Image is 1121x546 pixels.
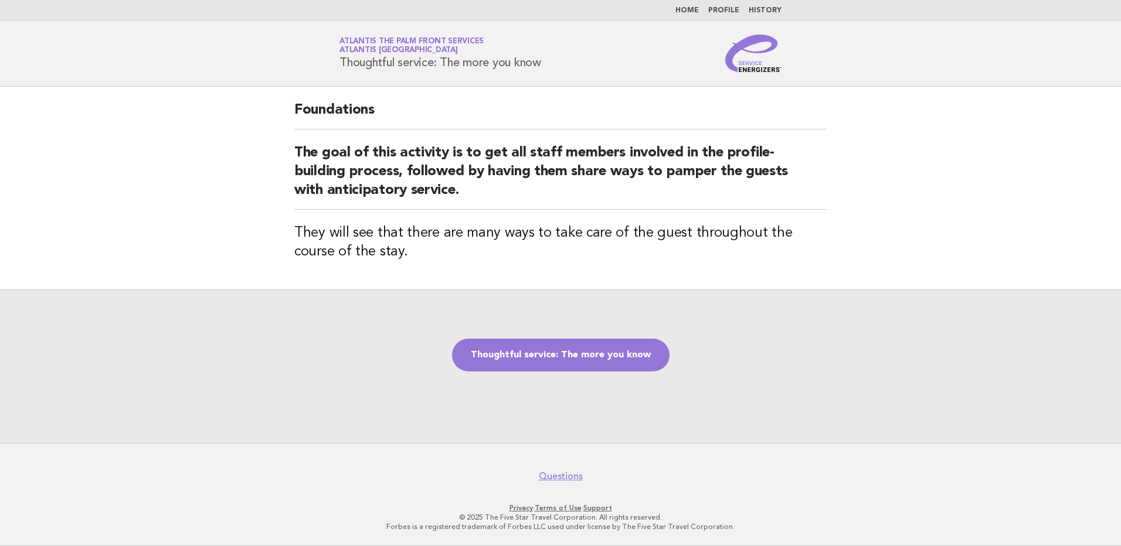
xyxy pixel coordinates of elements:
[749,7,782,14] a: History
[452,339,670,371] a: Thoughtful service: The more you know
[294,101,827,129] h2: Foundations
[725,35,782,72] img: Service Energizers
[202,503,919,513] p: · ·
[708,7,739,14] a: Profile
[202,522,919,531] p: Forbes is a registered trademark of Forbes LLC used under license by The Five Star Travel Corpora...
[539,470,583,482] a: Questions
[535,504,582,512] a: Terms of Use
[339,37,484,54] a: Atlantis The Palm Front ServicesAtlantis [GEOGRAPHIC_DATA]
[339,38,541,69] h1: Thoughtful service: The more you know
[509,504,533,512] a: Privacy
[339,47,458,54] span: Atlantis [GEOGRAPHIC_DATA]
[675,7,699,14] a: Home
[294,224,827,261] h3: They will see that there are many ways to take care of the guest throughout the course of the stay.
[294,144,827,210] h2: The goal of this activity is to get all staff members involved in the profile-building process, f...
[202,513,919,522] p: © 2025 The Five Star Travel Corporation. All rights reserved.
[583,504,612,512] a: Support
